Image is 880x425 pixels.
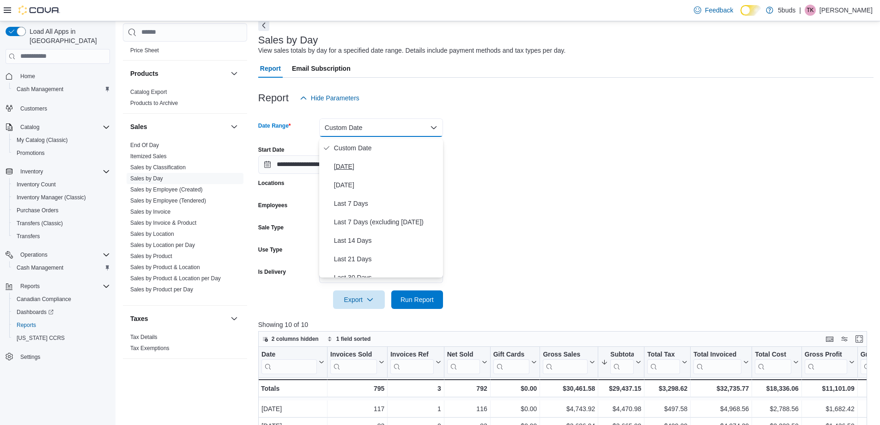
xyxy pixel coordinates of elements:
[705,6,733,15] span: Feedback
[17,86,63,93] span: Cash Management
[20,73,35,80] span: Home
[2,248,114,261] button: Operations
[319,139,443,277] div: Select listbox
[543,351,595,374] button: Gross Sales
[493,403,537,414] div: $0.00
[601,351,641,374] button: Subtotal
[130,286,193,293] a: Sales by Product per Day
[390,403,441,414] div: 1
[130,314,227,323] button: Taxes
[20,105,47,112] span: Customers
[334,272,439,283] span: Last 30 Days
[690,1,737,19] a: Feedback
[130,334,158,340] a: Tax Details
[311,93,359,103] span: Hide Parameters
[13,320,40,331] a: Reports
[601,383,641,394] div: $29,437.15
[229,313,240,324] button: Taxes
[130,142,159,148] a: End Of Day
[130,69,227,78] button: Products
[261,403,324,414] div: [DATE]
[272,335,319,343] span: 2 columns hidden
[493,351,529,359] div: Gift Cards
[123,45,247,60] div: Pricing
[130,345,170,352] span: Tax Exemptions
[130,47,159,54] span: Price Sheet
[296,89,363,107] button: Hide Parameters
[543,383,595,394] div: $30,461.58
[447,383,487,394] div: 792
[330,351,377,374] div: Invoices Sold
[17,321,36,329] span: Reports
[13,333,110,344] span: Washington CCRS
[17,122,110,133] span: Catalog
[13,333,68,344] a: [US_STATE] CCRS
[13,262,67,273] a: Cash Management
[261,351,317,359] div: Date
[390,383,441,394] div: 3
[292,59,351,78] span: Email Subscription
[334,216,439,228] span: Last 7 Days (excluding [DATE])
[17,281,110,292] span: Reports
[17,249,51,260] button: Operations
[130,100,178,106] a: Products to Archive
[447,403,487,414] div: 116
[543,403,595,414] div: $4,743.92
[13,307,57,318] a: Dashboards
[229,121,240,132] button: Sales
[693,403,749,414] div: $4,968.56
[9,83,114,96] button: Cash Management
[9,217,114,230] button: Transfers (Classic)
[13,294,110,305] span: Canadian Compliance
[17,351,44,363] a: Settings
[130,345,170,351] a: Tax Exemptions
[17,194,86,201] span: Inventory Manager (Classic)
[13,84,67,95] a: Cash Management
[330,351,377,359] div: Invoices Sold
[17,296,71,303] span: Canadian Compliance
[447,351,487,374] button: Net Sold
[17,308,54,316] span: Dashboards
[693,351,741,374] div: Total Invoiced
[17,103,51,114] a: Customers
[755,351,798,374] button: Total Cost
[130,153,167,160] a: Itemized Sales
[130,253,172,260] span: Sales by Product
[799,5,801,16] p: |
[258,202,287,209] label: Employees
[17,136,68,144] span: My Catalog (Classic)
[2,350,114,363] button: Settings
[13,294,75,305] a: Canadian Compliance
[17,102,110,114] span: Customers
[2,69,114,83] button: Home
[258,146,285,154] label: Start Date
[258,35,318,46] h3: Sales by Day
[493,351,537,374] button: Gift Cards
[258,92,289,104] h3: Report
[130,209,170,215] a: Sales by Invoice
[123,86,247,113] div: Products
[258,20,269,31] button: Next
[647,403,687,414] div: $497.58
[390,351,441,374] button: Invoices Ref
[9,134,114,147] button: My Catalog (Classic)
[20,168,43,175] span: Inventory
[333,290,385,309] button: Export
[13,192,110,203] span: Inventory Manager (Classic)
[17,166,47,177] button: Inventory
[17,249,110,260] span: Operations
[130,186,203,193] a: Sales by Employee (Created)
[17,122,43,133] button: Catalog
[13,307,110,318] span: Dashboards
[755,403,798,414] div: $2,788.56
[20,251,48,259] span: Operations
[2,165,114,178] button: Inventory
[334,161,439,172] span: [DATE]
[130,241,195,249] span: Sales by Location per Day
[130,142,159,149] span: End Of Day
[334,235,439,246] span: Last 14 Days
[755,383,798,394] div: $18,336.06
[26,27,110,45] span: Load All Apps in [GEOGRAPHIC_DATA]
[610,351,634,374] div: Subtotal
[13,205,110,216] span: Purchase Orders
